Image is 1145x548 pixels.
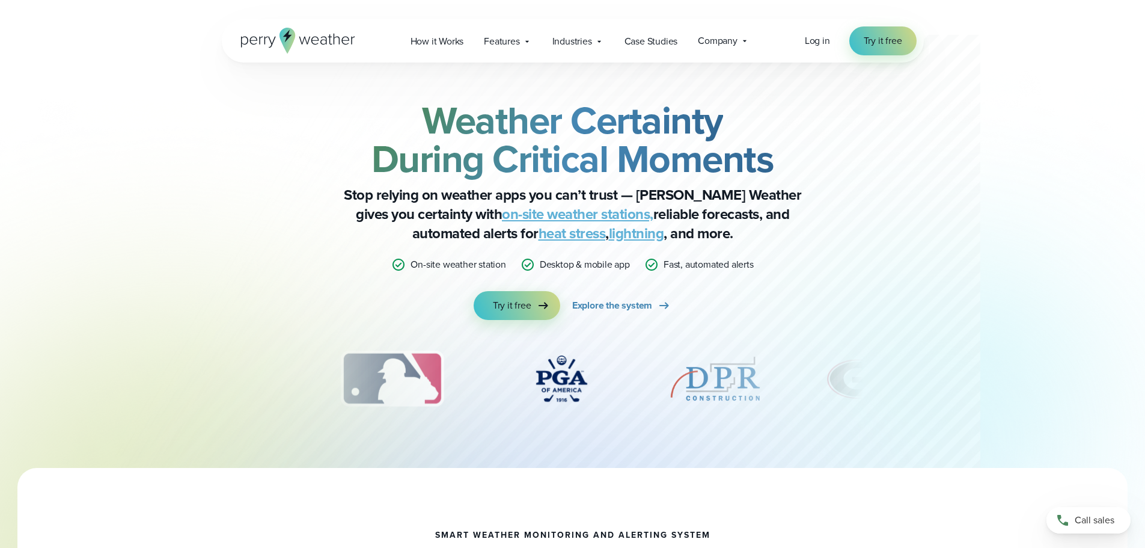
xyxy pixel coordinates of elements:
[1075,513,1114,528] span: Call sales
[539,223,606,244] a: heat stress
[435,531,710,540] h1: smart weather monitoring and alerting system
[572,291,671,320] a: Explore the system
[282,349,864,415] div: slideshow
[513,349,609,409] img: PGA.svg
[493,298,531,313] span: Try it free
[540,257,630,272] p: Desktop & mobile app
[805,34,830,48] span: Log in
[371,92,774,187] strong: Weather Certainty During Critical Moments
[329,349,456,409] img: MLB.svg
[667,349,763,409] img: DPR-Construction.svg
[502,203,653,225] a: on-site weather stations,
[698,34,737,48] span: Company
[332,185,813,243] p: Stop relying on weather apps you can’t trust — [PERSON_NAME] Weather gives you certainty with rel...
[484,34,519,49] span: Features
[329,349,456,409] div: 3 of 12
[474,291,560,320] a: Try it free
[572,298,652,313] span: Explore the system
[821,349,895,409] div: 6 of 12
[400,29,474,54] a: How it Works
[821,349,895,409] img: University-of-Georgia.svg
[614,29,688,54] a: Case Studies
[1046,507,1131,534] a: Call sales
[664,257,754,272] p: Fast, automated alerts
[552,34,592,49] span: Industries
[411,34,464,49] span: How it Works
[411,257,505,272] p: On-site weather station
[864,34,902,48] span: Try it free
[513,349,609,409] div: 4 of 12
[609,223,664,244] a: lightning
[667,349,763,409] div: 5 of 12
[849,26,917,55] a: Try it free
[805,34,830,48] a: Log in
[624,34,678,49] span: Case Studies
